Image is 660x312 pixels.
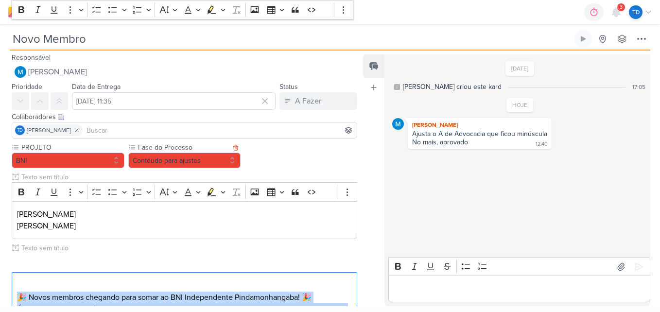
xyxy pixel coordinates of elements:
[85,124,355,136] input: Buscar
[12,201,357,240] div: Editor editing area: main
[412,130,547,138] div: Ajusta o A de Advocacia que ficou minúscula
[12,83,42,91] label: Prioridade
[392,118,404,130] img: MARIANA MIRANDA
[620,3,623,11] span: 3
[12,53,51,62] label: Responsável
[19,243,357,253] input: Texto sem título
[12,153,124,168] button: BNI
[17,208,352,220] p: [PERSON_NAME]
[279,92,357,110] button: A Fazer
[632,83,645,91] div: 17:05
[12,112,357,122] div: Colaboradores
[536,140,548,148] div: 12:40
[388,276,650,302] div: Editor editing area: main
[295,95,321,107] div: A Fazer
[17,280,352,303] p: 🎉 Novos membros chegando para somar ao BNI Independente Pindamonhangaba! 🎉
[388,257,650,276] div: Editor toolbar
[579,35,587,43] div: Ligar relógio
[28,66,87,78] span: [PERSON_NAME]
[20,142,124,153] label: PROJETO
[12,182,357,201] div: Editor toolbar
[410,120,550,130] div: [PERSON_NAME]
[72,92,276,110] input: Select a date
[15,66,26,78] img: MARIANA MIRANDA
[10,30,573,48] input: Kard Sem Título
[27,126,71,135] span: [PERSON_NAME]
[72,83,121,91] label: Data de Entrega
[8,6,58,18] img: kardz.app
[629,5,643,19] div: Thais de carvalho
[412,138,468,146] div: No mais, aprovado
[137,142,230,153] label: Fase do Processo
[15,125,25,135] div: Thais de carvalho
[403,82,502,92] div: [PERSON_NAME] criou este kard
[12,63,357,81] button: [PERSON_NAME]
[19,172,357,182] input: Texto sem título
[632,8,640,17] p: Td
[128,153,241,168] button: Contéudo para ajustes
[17,220,352,232] p: [PERSON_NAME]
[279,83,298,91] label: Status
[17,128,23,133] p: Td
